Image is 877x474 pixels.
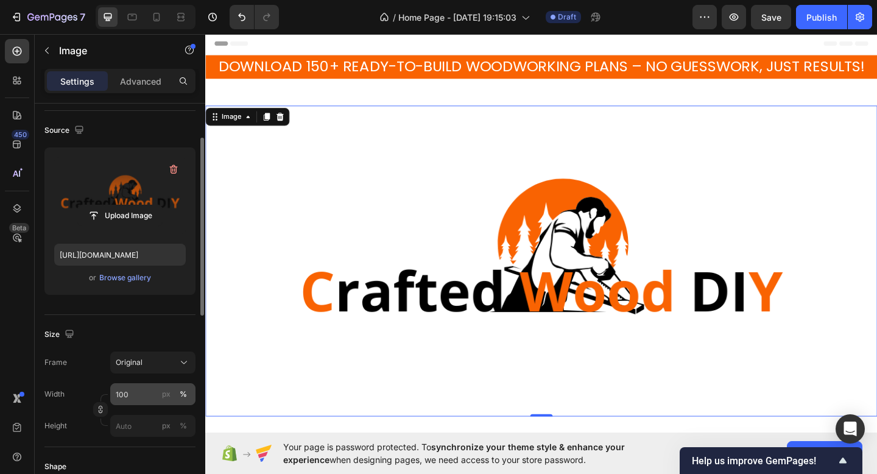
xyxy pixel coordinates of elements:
div: Source [44,122,86,139]
p: Image [59,43,163,58]
div: Size [44,327,77,343]
span: Your page is password protected. To when designing pages, we need access to your store password. [283,440,672,466]
p: Advanced [120,75,161,88]
span: Draft [558,12,576,23]
span: Save [761,12,781,23]
button: Allow access [787,441,862,465]
span: Help us improve GemPages! [692,455,836,467]
div: Open Intercom Messenger [836,414,865,444]
div: % [180,420,187,431]
p: 7 [80,10,85,24]
div: Browse gallery [99,272,151,283]
span: Home Page - [DATE] 19:15:03 [398,11,516,24]
button: % [159,387,174,401]
iframe: Design area [205,32,877,434]
span: or [89,271,96,285]
div: px [162,420,171,431]
input: px% [110,415,195,437]
div: px [162,389,171,400]
div: Publish [806,11,837,24]
button: Show survey - Help us improve GemPages! [692,453,850,468]
button: px [176,419,191,433]
button: Publish [796,5,847,29]
button: 7 [5,5,91,29]
div: Beta [9,223,29,233]
span: synchronize your theme style & enhance your experience [283,442,625,465]
p: Settings [60,75,94,88]
button: Save [751,5,791,29]
div: % [180,389,187,400]
label: Width [44,389,65,400]
input: https://example.com/image.jpg [54,244,186,266]
label: Height [44,420,67,431]
button: px [176,387,191,401]
div: Undo/Redo [230,5,279,29]
span: / [393,11,396,24]
input: px% [110,383,195,405]
button: Upload Image [77,205,163,227]
span: Original [116,357,143,368]
div: 450 [12,130,29,140]
button: % [159,419,174,433]
button: Browse gallery [99,272,152,284]
button: Original [110,352,195,373]
label: Frame [44,357,67,368]
div: Shape [44,461,66,472]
